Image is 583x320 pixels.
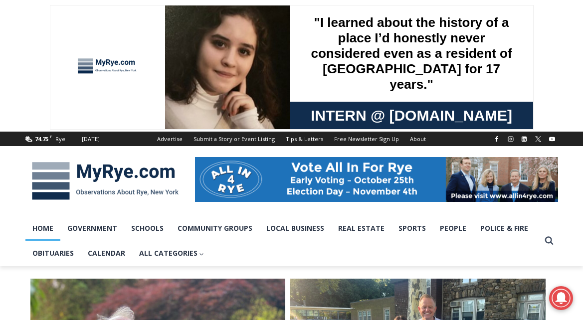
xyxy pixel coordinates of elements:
a: Police & Fire [473,216,535,241]
a: Submit a Story or Event Listing [188,132,280,146]
a: Community Groups [171,216,259,241]
a: Advertise [152,132,188,146]
img: MyRye.com [25,155,185,207]
img: All in for Rye [195,157,558,202]
a: Obituaries [25,241,81,266]
span: Open Tues. - Sun. [PHONE_NUMBER] [3,103,98,141]
a: Sports [391,216,433,241]
a: YouTube [546,133,558,145]
a: Real Estate [331,216,391,241]
a: Instagram [505,133,517,145]
div: Located at [STREET_ADDRESS][PERSON_NAME] [103,62,147,119]
a: People [433,216,473,241]
span: Intern @ [DOMAIN_NAME] [261,99,462,122]
span: 74.75 [35,135,48,143]
span: F [50,134,52,139]
a: Intern @ [DOMAIN_NAME] [240,97,483,124]
a: Home [25,216,60,241]
nav: Secondary Navigation [152,132,431,146]
div: [DATE] [82,135,100,144]
a: Local Business [259,216,331,241]
a: X [532,133,544,145]
a: Facebook [491,133,503,145]
a: Calendar [81,241,132,266]
button: Child menu of All Categories [132,241,211,266]
a: Free Newsletter Sign Up [329,132,404,146]
a: Open Tues. - Sun. [PHONE_NUMBER] [0,100,100,124]
nav: Primary Navigation [25,216,540,266]
a: Linkedin [518,133,530,145]
button: View Search Form [540,232,558,250]
div: "I learned about the history of a place I’d honestly never considered even as a resident of [GEOG... [252,0,471,97]
a: About [404,132,431,146]
div: Rye [55,135,65,144]
a: Government [60,216,124,241]
a: Tips & Letters [280,132,329,146]
a: Schools [124,216,171,241]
